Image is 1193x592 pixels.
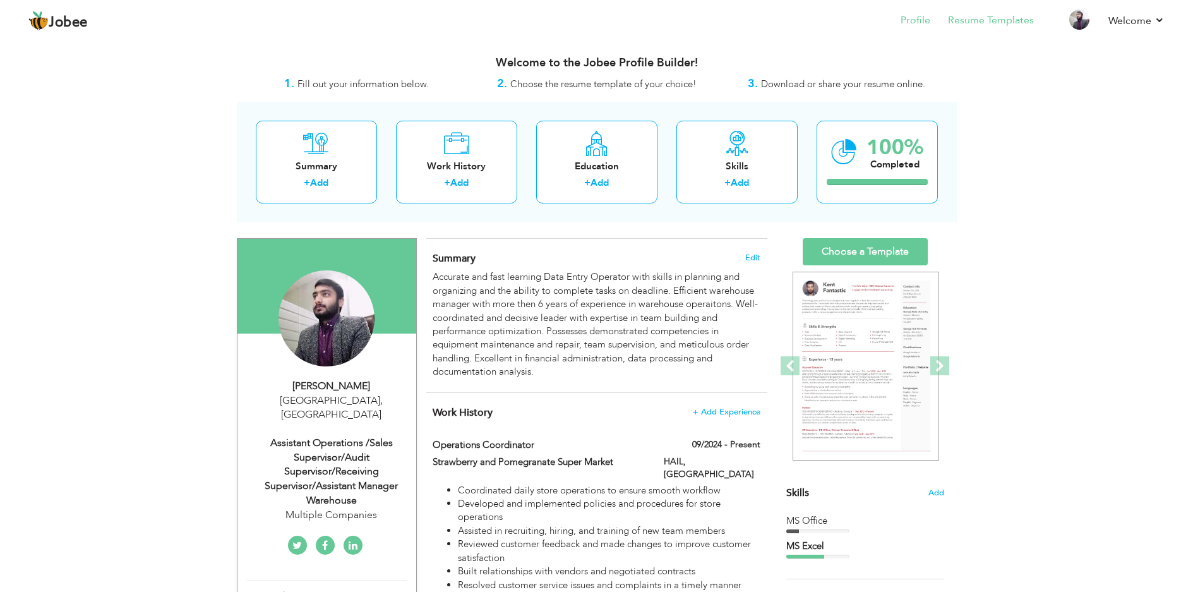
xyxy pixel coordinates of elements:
img: jobee.io [28,11,49,31]
a: Profile [901,13,930,28]
span: Add [928,487,944,499]
a: Jobee [28,11,88,31]
div: Multiple Companies [247,508,416,523]
h3: Welcome to the Jobee Profile Builder! [237,57,957,69]
a: Add [450,176,469,189]
div: Work History [406,160,507,173]
span: + Add Experience [693,408,760,416]
div: Summary [266,160,367,173]
div: Skills [686,160,788,173]
div: MS Excel [786,540,944,553]
h4: Adding a summary is a quick and easy way to highlight your experience and interests. [433,252,760,265]
div: Education [546,160,647,173]
li: Assisted in recruiting, hiring, and training of new team members [458,524,760,538]
span: Download or share your resume online. [761,78,925,90]
div: [PERSON_NAME] [247,379,416,394]
label: 09/2024 - Present [692,438,760,451]
span: Summary [433,251,476,265]
strong: 2. [497,76,507,92]
img: Profile Img [1069,9,1089,30]
label: HAIL, [GEOGRAPHIC_DATA] [664,456,760,481]
strong: 1. [284,76,294,92]
a: Resume Templates [948,13,1034,28]
div: MS Office [786,514,944,528]
strong: 3. [748,76,758,92]
span: Choose the resume template of your choice! [510,78,697,90]
span: Skills [786,486,809,500]
li: Resolved customer service issues and complaints in a timely manner [458,579,760,592]
a: Add [731,176,749,189]
label: + [584,176,591,190]
span: Work History [433,406,493,420]
h4: This helps to show the companies you have worked for. [433,406,760,419]
label: Operations Coordinator [433,438,645,452]
label: Strawberry and Pomegranate Super Market [433,456,645,469]
li: Coordinated daily store operations to ensure smooth workflow [458,484,760,497]
a: Add [310,176,328,189]
label: + [304,176,310,190]
div: Assistant Operations /Sales Supervisor/Audit supervisor/Receiving supervisor/Assistant manager wa... [247,436,416,508]
div: Accurate and fast learning Data Entry Operator with skills in planning and organizing and the abi... [433,270,760,378]
span: , [380,394,383,408]
span: Jobee [49,16,88,30]
li: Developed and implemented policies and procedures for store operations [458,497,760,524]
img: Muhammad Amir [279,270,375,366]
li: Built relationships with vendors and negotiated contracts [458,565,760,578]
a: Choose a Template [803,238,928,265]
li: Reviewed customer feedback and made changes to improve customer satisfaction [458,538,760,565]
label: + [724,176,731,190]
label: + [444,176,450,190]
span: Fill out your information below. [297,78,429,90]
span: Edit [745,253,760,262]
a: Add [591,176,609,189]
div: Completed [866,158,923,171]
div: [GEOGRAPHIC_DATA] [GEOGRAPHIC_DATA] [247,394,416,423]
a: Welcome [1108,13,1165,28]
div: 100% [866,137,923,158]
